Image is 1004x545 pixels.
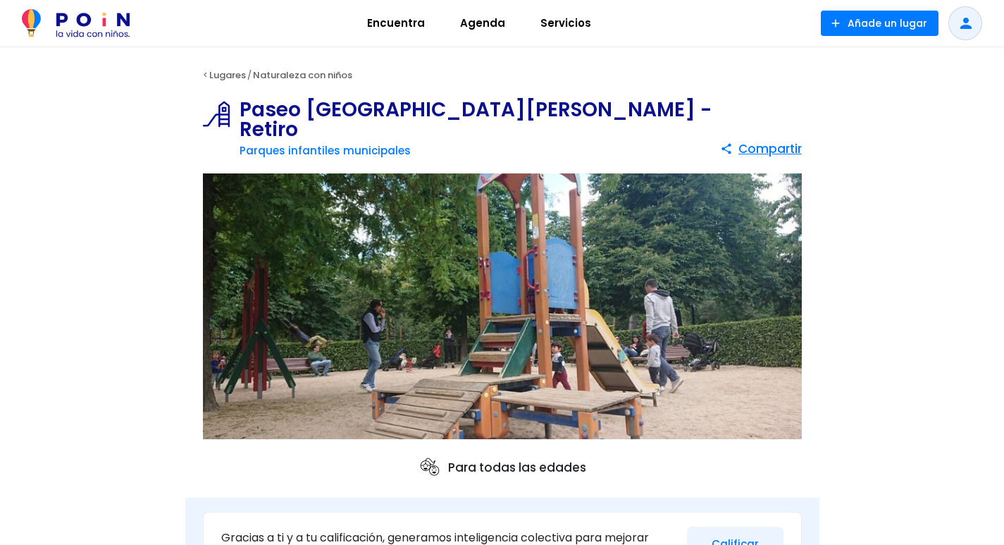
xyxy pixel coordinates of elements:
[203,173,802,440] img: Paseo El Salvador - Retiro
[185,65,819,86] div: < /
[349,6,442,40] a: Encuentra
[720,136,802,161] button: Compartir
[240,100,720,140] h1: Paseo [GEOGRAPHIC_DATA][PERSON_NAME] - Retiro
[203,100,240,128] img: Parques infantiles municipales
[454,12,512,35] span: Agenda
[442,6,523,40] a: Agenda
[419,456,586,479] p: Para todas las edades
[209,68,246,82] a: Lugares
[523,6,609,40] a: Servicios
[534,12,597,35] span: Servicios
[821,11,938,36] button: Añade un lugar
[253,68,352,82] a: Naturaleza con niños
[419,456,441,479] img: ages icon
[22,9,130,37] img: POiN
[240,143,411,158] a: Parques infantiles municipales
[361,12,431,35] span: Encuentra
